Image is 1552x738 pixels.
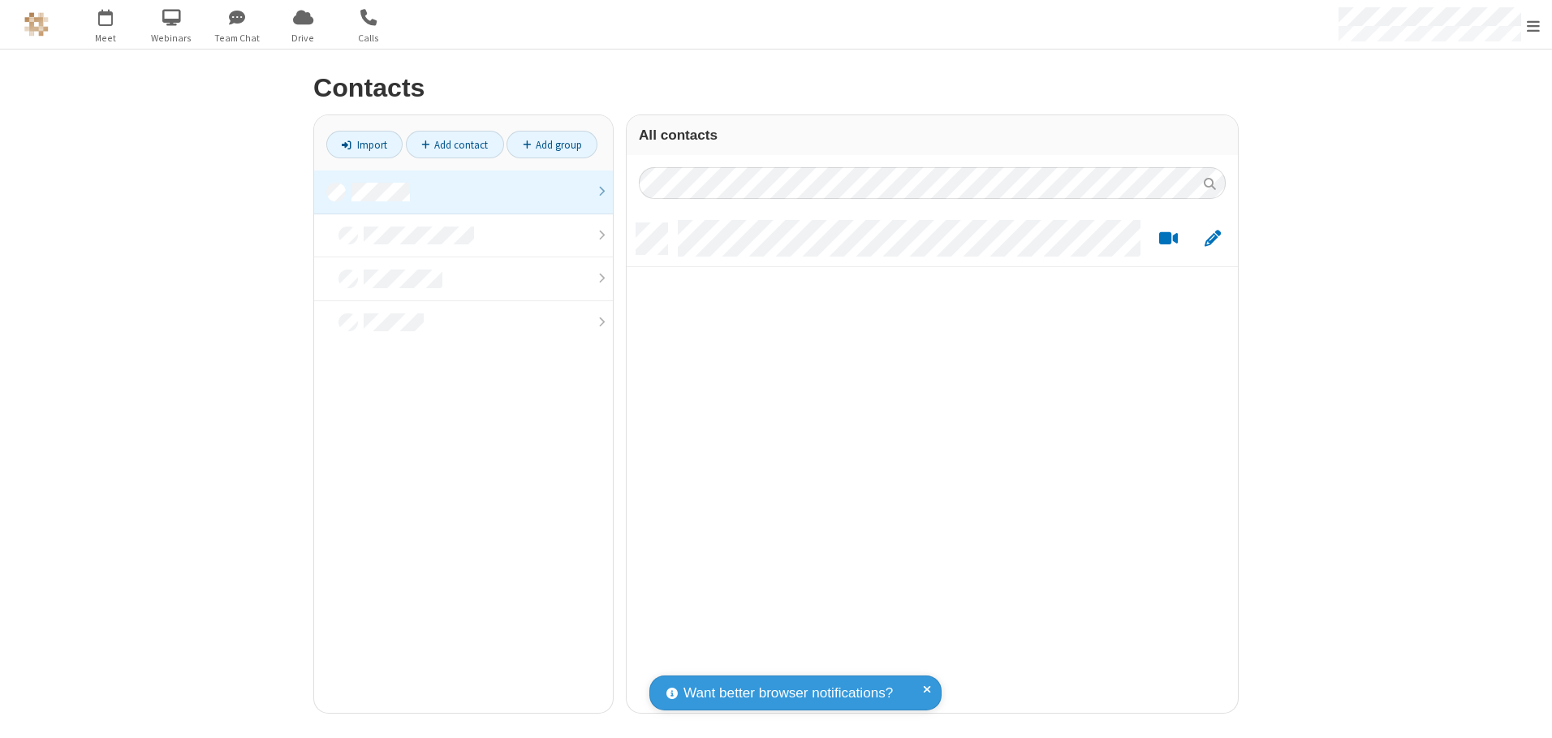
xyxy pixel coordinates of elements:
span: Team Chat [207,31,268,45]
div: grid [627,211,1238,713]
span: Calls [338,31,399,45]
span: Drive [273,31,334,45]
h3: All contacts [639,127,1226,143]
span: Webinars [141,31,202,45]
span: Want better browser notifications? [683,683,893,704]
button: Edit [1196,229,1228,249]
img: QA Selenium DO NOT DELETE OR CHANGE [24,12,49,37]
a: Add contact [406,131,504,158]
span: Meet [75,31,136,45]
a: Import [326,131,403,158]
button: Start a video meeting [1153,229,1184,249]
h2: Contacts [313,74,1239,102]
a: Add group [507,131,597,158]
